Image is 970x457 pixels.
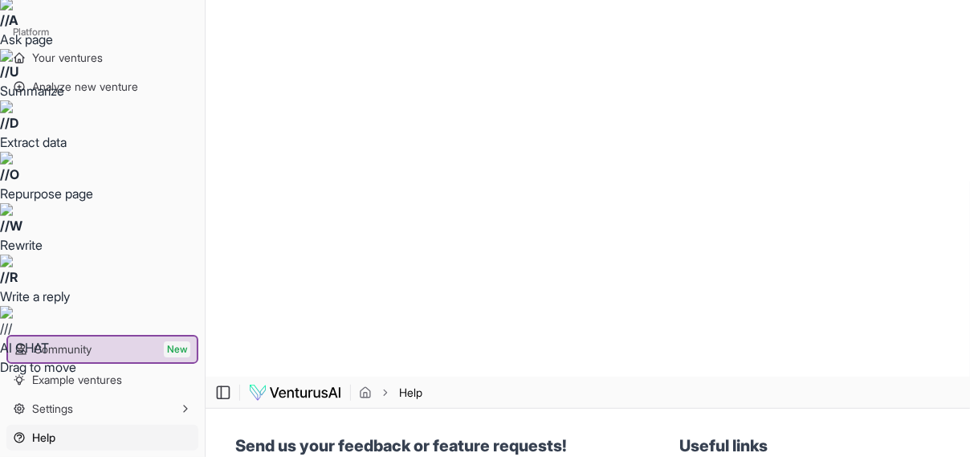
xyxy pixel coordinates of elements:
h3: Useful links [680,435,869,457]
nav: breadcrumb [359,385,422,401]
span: Help [32,430,55,446]
a: Example ventures [6,367,198,393]
button: Settings [6,396,198,422]
a: Help [6,425,198,451]
h1: Send us your feedback or feature requests! [231,435,572,457]
span: Settings [32,401,73,417]
span: Example ventures [32,372,122,388]
img: logo [248,383,342,402]
span: Help [399,385,422,401]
